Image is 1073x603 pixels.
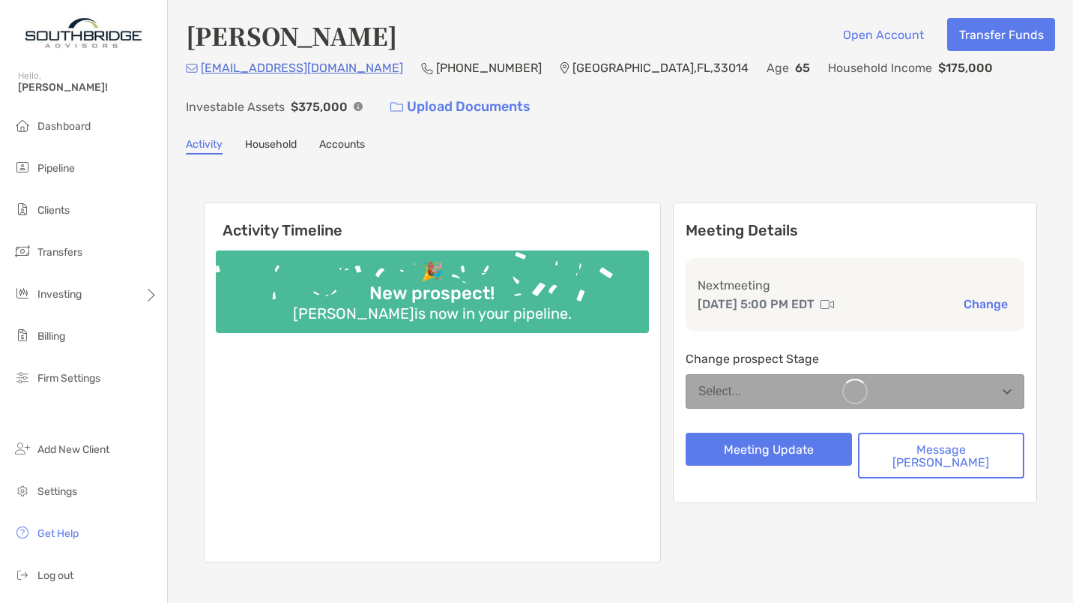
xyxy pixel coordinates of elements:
p: Investable Assets [186,97,285,116]
img: settings icon [13,481,31,499]
a: Activity [186,138,223,154]
img: clients icon [13,200,31,218]
img: get-help icon [13,523,31,541]
p: [EMAIL_ADDRESS][DOMAIN_NAME] [201,58,403,77]
button: Open Account [831,18,935,51]
img: Zoe Logo [18,6,149,60]
span: Get Help [37,527,79,540]
p: Age [767,58,789,77]
span: Firm Settings [37,372,100,385]
button: Change [959,296,1012,312]
div: New prospect! [363,283,501,304]
img: billing icon [13,326,31,344]
span: Billing [37,330,65,343]
h4: [PERSON_NAME] [186,18,397,52]
span: Settings [37,485,77,498]
span: Pipeline [37,162,75,175]
button: Meeting Update [686,433,852,466]
img: firm-settings icon [13,368,31,386]
p: $375,000 [291,97,348,116]
img: dashboard icon [13,116,31,134]
button: Message [PERSON_NAME] [858,433,1024,478]
img: pipeline icon [13,158,31,176]
p: [GEOGRAPHIC_DATA] , FL , 33014 [572,58,749,77]
img: Location Icon [560,62,569,74]
img: Phone Icon [421,62,433,74]
p: Meeting Details [686,221,1024,240]
img: investing icon [13,284,31,302]
p: [DATE] 5:00 PM EDT [698,295,814,313]
span: Add New Client [37,443,109,456]
h6: Activity Timeline [205,203,660,239]
img: Email Icon [186,64,198,73]
button: Transfer Funds [947,18,1055,51]
img: Info Icon [354,102,363,111]
span: Clients [37,204,70,217]
img: add_new_client icon [13,439,31,457]
img: button icon [390,102,403,112]
div: [PERSON_NAME] is now in your pipeline. [287,304,578,322]
p: Change prospect Stage [686,349,1024,368]
img: communication type [820,298,834,310]
p: 65 [795,58,810,77]
span: Transfers [37,246,82,259]
img: logout icon [13,565,31,583]
span: [PERSON_NAME]! [18,81,158,94]
a: Upload Documents [381,91,540,123]
span: Dashboard [37,120,91,133]
p: Household Income [828,58,932,77]
div: 🎉 [415,261,450,283]
p: $175,000 [938,58,993,77]
img: transfers icon [13,242,31,260]
a: Accounts [319,138,365,154]
span: Log out [37,569,73,582]
a: Household [245,138,297,154]
p: [PHONE_NUMBER] [436,58,542,77]
span: Investing [37,288,82,301]
p: Next meeting [698,276,1012,295]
